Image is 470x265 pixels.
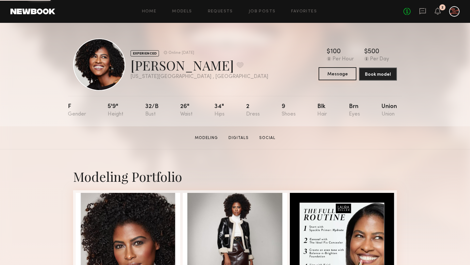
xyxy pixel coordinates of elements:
a: Digitals [226,135,251,141]
button: Message [319,67,356,80]
div: Blk [317,104,327,117]
div: Modeling Portfolio [73,168,397,185]
div: 2 [441,6,444,9]
div: Per Day [370,56,389,62]
div: Per Hour [333,56,354,62]
div: $ [327,49,330,55]
div: 5'9" [108,104,123,117]
div: 500 [368,49,379,55]
div: EXPERIENCED [131,50,159,56]
div: F [68,104,86,117]
div: Union [382,104,397,117]
div: 34" [214,104,225,117]
div: Brn [349,104,360,117]
a: Home [142,9,157,14]
a: Job Posts [249,9,276,14]
a: Models [172,9,192,14]
div: $ [364,49,368,55]
div: [US_STATE][GEOGRAPHIC_DATA] , [GEOGRAPHIC_DATA] [131,74,268,80]
div: [PERSON_NAME] [131,56,268,74]
button: Book model [359,68,397,81]
div: 9 [282,104,296,117]
a: Requests [208,9,233,14]
a: Social [257,135,278,141]
div: 26" [180,104,193,117]
a: Favorites [291,9,317,14]
div: Online [DATE] [168,51,194,55]
div: 2 [246,104,260,117]
div: 32/b [145,104,159,117]
a: Modeling [192,135,221,141]
div: 100 [330,49,341,55]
